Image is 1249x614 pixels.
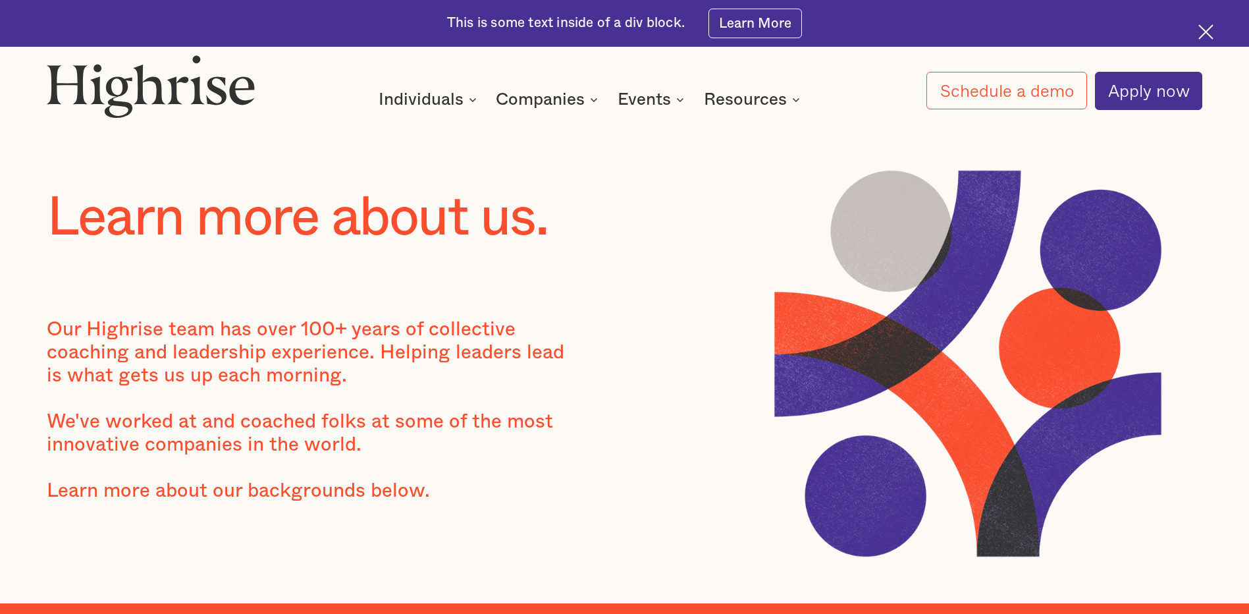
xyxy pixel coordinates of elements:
[379,92,464,107] div: Individuals
[1198,24,1213,40] img: Cross icon
[379,92,481,107] div: Individuals
[926,72,1086,109] a: Schedule a demo
[618,92,688,107] div: Events
[496,92,602,107] div: Companies
[47,55,255,118] img: Highrise logo
[618,92,671,107] div: Events
[47,188,624,248] h1: Learn more about us.
[447,14,685,32] div: This is some text inside of a div block.
[1095,72,1202,110] a: Apply now
[704,92,804,107] div: Resources
[496,92,585,107] div: Companies
[704,92,787,107] div: Resources
[47,318,578,526] div: Our Highrise team has over 100+ years of collective coaching and leadership experience. Helping l...
[708,9,803,38] a: Learn More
